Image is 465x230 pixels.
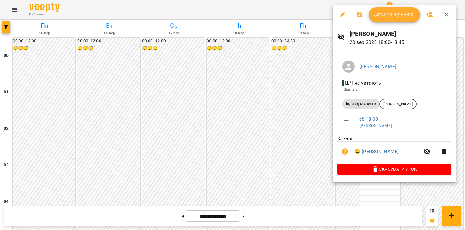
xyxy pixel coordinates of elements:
div: [PERSON_NAME] [379,99,417,109]
a: 😀 [PERSON_NAME] [355,148,399,155]
button: Урок відбувся [369,7,420,22]
span: [PERSON_NAME] [380,101,416,107]
a: сб , 18:00 [359,116,378,122]
a: [PERSON_NAME] [359,123,392,128]
h6: [PERSON_NAME] [350,29,451,39]
p: Кімната [342,87,446,93]
span: Скасувати Урок [342,166,446,173]
span: індивід МА 45 хв [342,101,379,107]
span: Урок відбувся [374,11,415,18]
p: 20 вер 2025 18:00 - 18:45 [350,39,451,46]
span: - ШЧ не читають [342,80,382,86]
button: Скасувати Урок [337,164,451,175]
button: Візит ще не сплачено. Додати оплату? [337,144,352,159]
ul: Клієнти [337,135,451,164]
a: [PERSON_NAME] [359,64,396,69]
